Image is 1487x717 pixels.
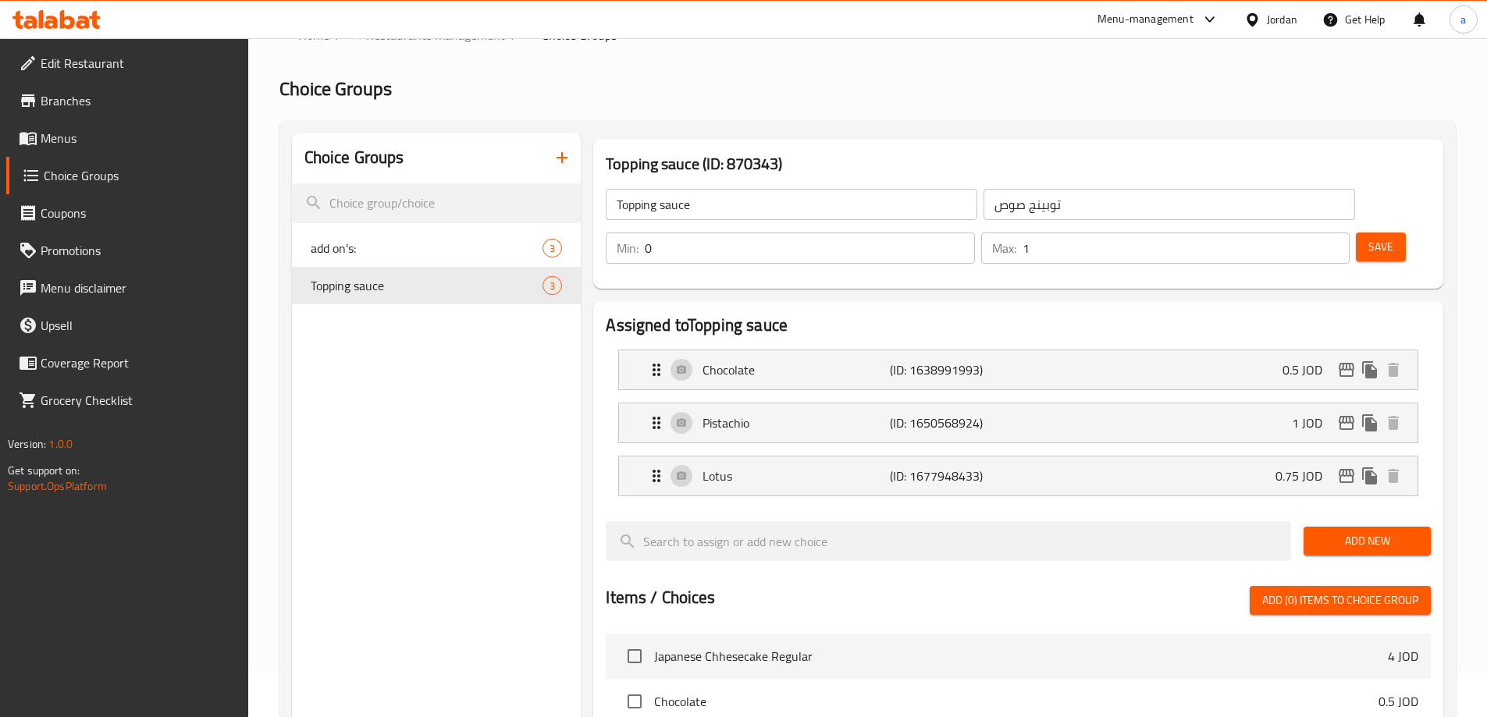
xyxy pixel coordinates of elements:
span: Japanese Chhesecake Regular [654,647,1388,666]
h3: Topping sauce (ID: 870343) [606,151,1431,176]
button: Add New [1304,527,1431,555]
a: Support.OpsPlatform [8,476,107,496]
span: Menu disclaimer [41,279,236,297]
p: (ID: 1677948433) [890,467,1015,485]
div: Choices [543,276,562,295]
button: delete [1382,411,1405,435]
h2: Choice Groups [304,146,404,169]
span: Choice Groups [44,166,236,185]
span: add on's: [311,239,543,257]
div: Choices [543,239,562,257]
span: Promotions [41,241,236,260]
button: edit [1335,411,1358,435]
a: Menus [6,119,248,157]
p: 4 JOD [1388,647,1418,666]
p: (ID: 1638991993) [890,360,1015,379]
p: Pistachio [703,414,889,432]
h2: Assigned to Topping sauce [606,314,1431,337]
p: 0.5 JOD [1378,692,1418,711]
span: Add (0) items to choice group [1262,591,1418,610]
li: Expand [606,343,1431,396]
h2: Items / Choices [606,586,715,609]
a: Menu disclaimer [6,269,248,307]
button: Save [1356,232,1406,261]
div: Jordan [1267,11,1297,28]
button: delete [1382,464,1405,488]
a: Home [279,26,329,44]
span: Upsell [41,316,236,335]
div: add on's:3 [292,229,582,267]
span: Select choice [618,640,651,673]
button: duplicate [1358,464,1382,488]
li: Expand [606,396,1431,449]
a: Grocery Checklist [6,382,248,419]
div: Topping sauce3 [292,267,582,304]
p: Chocolate [703,360,889,379]
span: Choice Groups [279,71,392,106]
a: Promotions [6,232,248,269]
input: search [292,183,582,223]
button: duplicate [1358,411,1382,435]
input: search [606,521,1291,561]
li: / [336,26,341,44]
span: Chocolate [654,692,1378,711]
span: Choice Groups [542,26,617,44]
a: Restaurants management [347,25,505,45]
p: Min: [617,239,639,257]
span: 3 [543,241,561,256]
span: Add New [1316,531,1418,551]
li: Expand [606,449,1431,502]
a: Branches [6,82,248,119]
button: Add (0) items to choice group [1250,586,1431,615]
button: edit [1335,358,1358,382]
span: Menus [41,129,236,147]
li: / [511,26,517,44]
div: Expand [619,456,1418,495]
a: Choice Groups [6,157,248,194]
p: Lotus [703,467,889,485]
a: Edit Restaurant [6,44,248,82]
a: Coverage Report [6,344,248,382]
div: Expand [619,403,1418,442]
span: 1.0.0 [48,434,73,454]
span: Save [1368,237,1393,257]
a: Upsell [6,307,248,344]
span: Topping sauce [311,276,543,295]
span: Coverage Report [41,353,236,372]
span: Branches [41,91,236,110]
span: Grocery Checklist [41,391,236,410]
span: Version: [8,434,46,454]
p: (ID: 1650568924) [890,414,1015,432]
p: 0.5 JOD [1282,360,1335,379]
span: Edit Restaurant [41,54,236,73]
button: delete [1382,358,1405,382]
p: Max: [992,239,1016,257]
button: duplicate [1358,358,1382,382]
span: Get support on: [8,460,80,481]
a: Coupons [6,194,248,232]
div: Menu-management [1097,10,1194,29]
p: 1 JOD [1292,414,1335,432]
span: a [1460,11,1466,28]
p: 0.75 JOD [1275,467,1335,485]
span: Restaurants management [366,26,505,44]
span: Coupons [41,204,236,222]
span: 3 [543,279,561,293]
div: Expand [619,350,1418,389]
button: edit [1335,464,1358,488]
